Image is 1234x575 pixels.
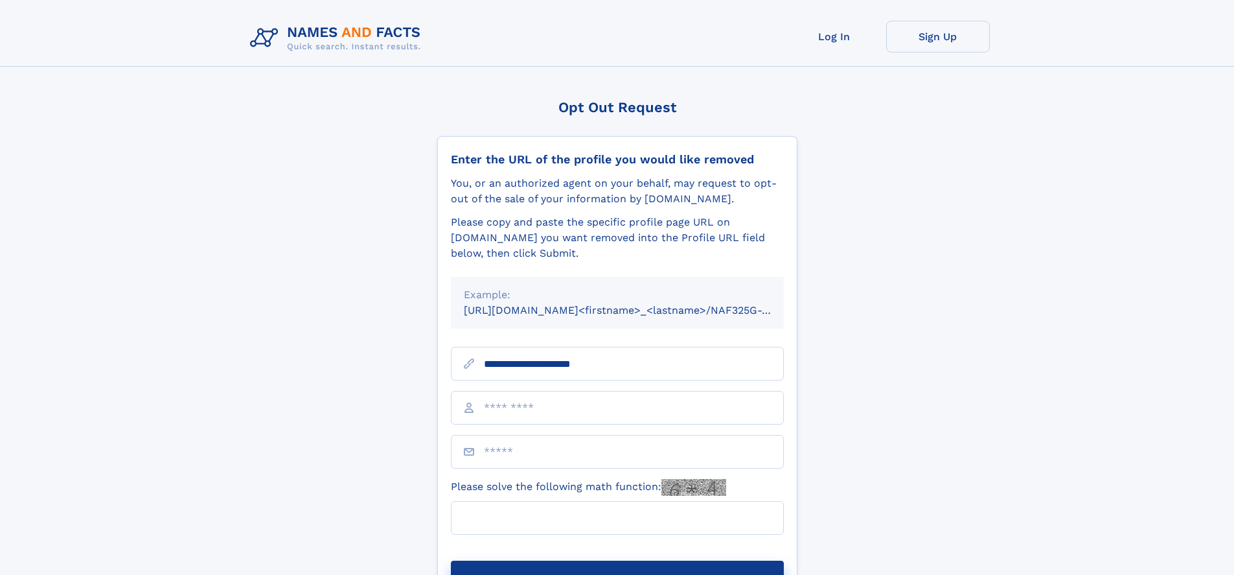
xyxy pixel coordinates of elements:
div: You, or an authorized agent on your behalf, may request to opt-out of the sale of your informatio... [451,176,784,207]
label: Please solve the following math function: [451,479,726,496]
small: [URL][DOMAIN_NAME]<firstname>_<lastname>/NAF325G-xxxxxxxx [464,304,808,316]
a: Log In [783,21,886,53]
div: Example: [464,287,771,303]
div: Enter the URL of the profile you would like removed [451,152,784,167]
a: Sign Up [886,21,990,53]
div: Please copy and paste the specific profile page URL on [DOMAIN_NAME] you want removed into the Pr... [451,215,784,261]
img: Logo Names and Facts [245,21,431,56]
div: Opt Out Request [437,99,797,115]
